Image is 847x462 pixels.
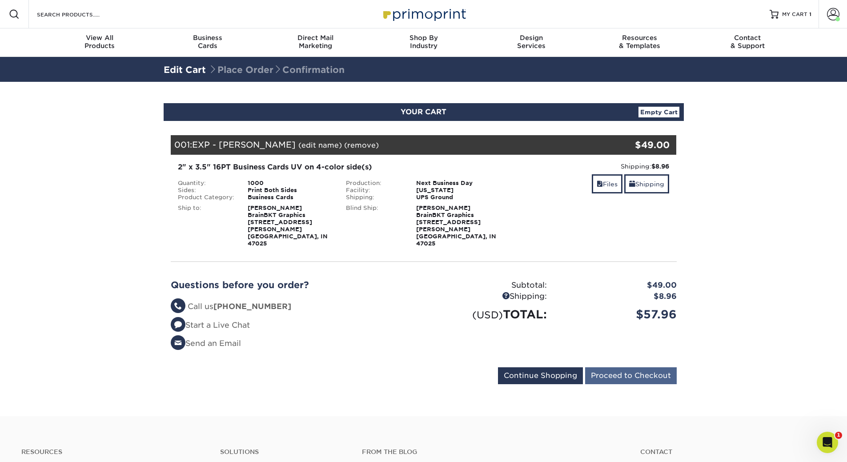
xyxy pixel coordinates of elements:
div: $49.00 [554,280,683,291]
a: BusinessCards [153,28,261,57]
a: View AllProducts [46,28,154,57]
div: Print Both Sides [241,187,339,194]
li: Call us [171,301,417,313]
div: & Support [694,34,802,50]
a: Files [592,174,622,193]
div: Ship to: [171,205,241,247]
div: Shipping: [514,162,670,171]
input: Continue Shopping [498,367,583,384]
a: Start a Live Chat [171,321,250,329]
div: $57.96 [554,306,683,323]
img: Primoprint [379,4,468,24]
div: 1000 [241,180,339,187]
span: EXP - [PERSON_NAME] [192,140,296,149]
a: (edit name) [298,141,342,149]
div: Production: [339,180,409,187]
div: 2" x 3.5" 16PT Business Cards UV on 4-color side(s) [178,162,501,173]
span: Business [153,34,261,42]
div: & Templates [586,34,694,50]
div: Facility: [339,187,409,194]
div: UPS Ground [409,194,508,201]
span: YOUR CART [401,108,446,116]
span: Direct Mail [261,34,369,42]
div: Blind Ship: [339,205,409,247]
div: TOTAL: [424,306,554,323]
h4: Solutions [220,448,349,456]
a: Direct MailMarketing [261,28,369,57]
a: DesignServices [478,28,586,57]
div: Shipping: [424,291,554,302]
span: 1 [809,11,811,17]
div: [US_STATE] [409,187,508,194]
a: Empty Cart [638,107,679,117]
span: Resources [586,34,694,42]
div: Product Category: [171,194,241,201]
strong: [PERSON_NAME] BrainBKT Graphics [STREET_ADDRESS][PERSON_NAME] [GEOGRAPHIC_DATA], IN 47025 [416,205,496,247]
a: Resources& Templates [586,28,694,57]
h4: From the Blog [362,448,616,456]
h4: Resources [21,448,207,456]
a: Send an Email [171,339,241,348]
div: $49.00 [592,138,670,152]
small: (USD) [472,309,503,321]
div: Cards [153,34,261,50]
span: 1 [835,432,842,439]
div: Industry [369,34,478,50]
span: shipping [629,181,635,188]
span: View All [46,34,154,42]
div: Subtotal: [424,280,554,291]
div: Next Business Day [409,180,508,187]
span: Design [478,34,586,42]
span: files [597,181,603,188]
iframe: Intercom live chat [817,432,838,453]
strong: [PHONE_NUMBER] [213,302,291,311]
strong: [PERSON_NAME] BrainBKT Graphics [STREET_ADDRESS][PERSON_NAME] [GEOGRAPHIC_DATA], IN 47025 [248,205,328,247]
strong: $8.96 [651,163,669,170]
span: Place Order Confirmation [209,64,345,75]
a: (remove) [344,141,379,149]
a: Shipping [624,174,669,193]
iframe: Google Customer Reviews [2,435,76,459]
span: Contact [694,34,802,42]
a: Contact& Support [694,28,802,57]
a: Shop ByIndustry [369,28,478,57]
a: Contact [640,448,826,456]
div: Products [46,34,154,50]
div: $8.96 [554,291,683,302]
div: Sides: [171,187,241,194]
a: Edit Cart [164,64,206,75]
div: Shipping: [339,194,409,201]
div: 001: [171,135,592,155]
div: Quantity: [171,180,241,187]
span: Shop By [369,34,478,42]
input: Proceed to Checkout [585,367,677,384]
h2: Questions before you order? [171,280,417,290]
input: SEARCH PRODUCTS..... [36,9,123,20]
div: Business Cards [241,194,339,201]
div: Marketing [261,34,369,50]
span: MY CART [782,11,807,18]
div: Services [478,34,586,50]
